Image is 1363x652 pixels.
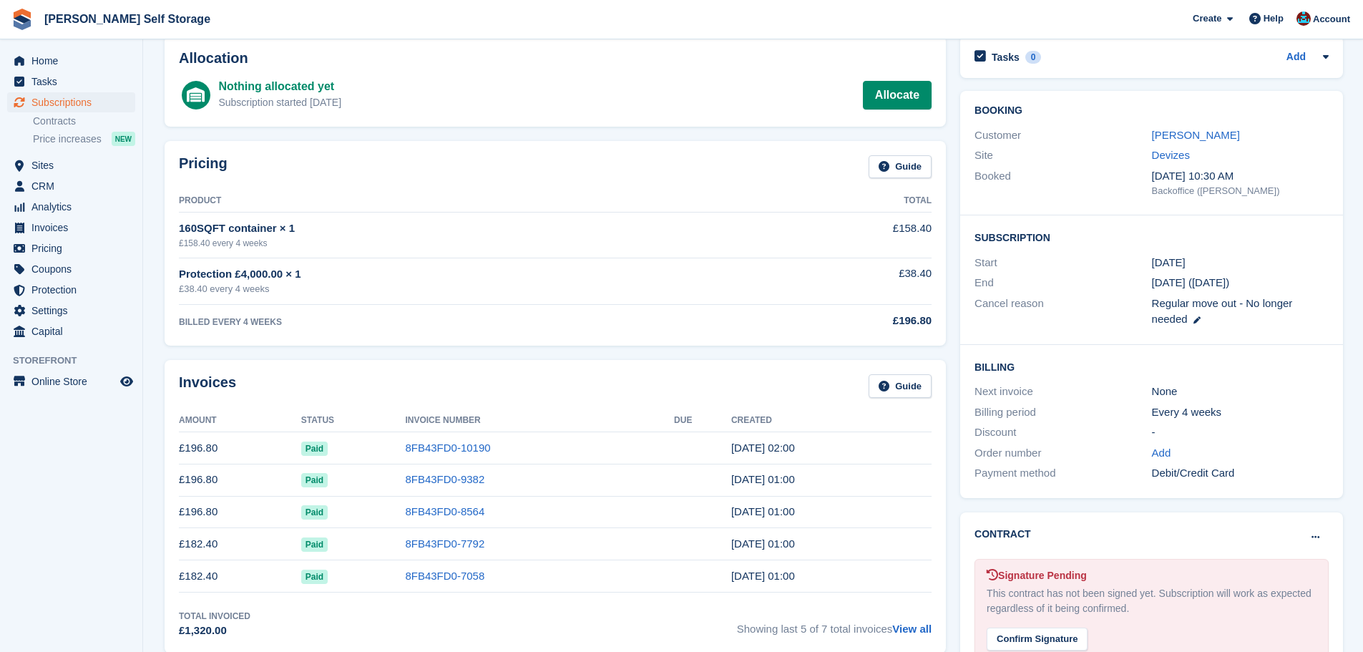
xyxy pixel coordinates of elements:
div: Payment method [974,465,1151,482]
div: Every 4 weeks [1152,404,1329,421]
div: NEW [112,132,135,146]
div: Discount [974,424,1151,441]
span: Tasks [31,72,117,92]
div: Billing period [974,404,1151,421]
a: 8FB43FD0-10190 [405,442,490,454]
td: £196.80 [179,432,301,464]
span: Paid [301,570,328,584]
div: Debit/Credit Card [1152,465,1329,482]
a: menu [7,321,135,341]
a: Price increases NEW [33,131,135,147]
span: Create [1193,11,1221,26]
a: Add [1286,49,1306,66]
a: menu [7,280,135,300]
h2: Tasks [992,51,1020,64]
span: Paid [301,505,328,520]
h2: Invoices [179,374,236,398]
span: Regular move out - No longer needed [1152,297,1293,326]
span: Help [1264,11,1284,26]
time: 2025-04-18 01:00:20 UTC [731,442,795,454]
h2: Allocation [179,50,932,67]
div: Signature Pending [987,568,1316,583]
div: Start [974,255,1151,271]
span: CRM [31,176,117,196]
td: £196.80 [179,464,301,496]
th: Created [731,409,932,432]
div: Nothing allocated yet [218,78,341,95]
span: Online Store [31,371,117,391]
td: £182.40 [179,528,301,560]
span: Sites [31,155,117,175]
time: 2024-11-01 01:00:00 UTC [1152,255,1186,271]
span: Paid [301,537,328,552]
div: Booked [974,168,1151,198]
span: Invoices [31,218,117,238]
div: Total Invoiced [179,610,250,623]
span: Price increases [33,132,102,146]
div: Order number [974,445,1151,462]
span: Paid [301,442,328,456]
h2: Contract [974,527,1031,542]
div: Site [974,147,1151,164]
a: menu [7,371,135,391]
span: Capital [31,321,117,341]
div: £196.80 [750,313,932,329]
div: - [1152,424,1329,441]
h2: Booking [974,105,1329,117]
th: Invoice Number [405,409,674,432]
th: Product [179,190,750,213]
div: £1,320.00 [179,623,250,639]
a: menu [7,301,135,321]
div: £158.40 every 4 weeks [179,237,750,250]
a: Guide [869,374,932,398]
a: menu [7,72,135,92]
td: £182.40 [179,560,301,593]
a: Confirm Signature [987,624,1088,636]
a: menu [7,92,135,112]
a: Guide [869,155,932,179]
a: menu [7,176,135,196]
div: End [974,275,1151,291]
span: Storefront [13,354,142,368]
span: Home [31,51,117,71]
span: Account [1313,12,1350,26]
a: [PERSON_NAME] Self Storage [39,7,216,31]
span: Analytics [31,197,117,217]
img: Dev Yildirim [1296,11,1311,26]
td: £158.40 [750,213,932,258]
a: menu [7,197,135,217]
div: £38.40 every 4 weeks [179,282,750,296]
a: Add [1152,445,1171,462]
img: stora-icon-8386f47178a22dfd0bd8f6a31ec36ba5ce8667c1dd55bd0f319d3a0aa187defe.svg [11,9,33,30]
a: View all [892,623,932,635]
div: 160SQFT container × 1 [179,220,750,237]
time: 2025-01-24 01:00:32 UTC [731,537,795,550]
a: 8FB43FD0-7792 [405,537,484,550]
a: [PERSON_NAME] [1152,129,1240,141]
h2: Pricing [179,155,228,179]
a: 8FB43FD0-8564 [405,505,484,517]
th: Due [674,409,731,432]
a: Allocate [863,81,932,110]
a: menu [7,51,135,71]
a: Preview store [118,373,135,390]
span: Settings [31,301,117,321]
div: Next invoice [974,384,1151,400]
time: 2025-03-21 01:00:09 UTC [731,473,795,485]
div: Cancel reason [974,296,1151,328]
span: Protection [31,280,117,300]
span: Coupons [31,259,117,279]
a: Devizes [1152,149,1190,161]
div: Subscription started [DATE] [218,95,341,110]
td: £38.40 [750,258,932,304]
th: Amount [179,409,301,432]
time: 2024-12-27 01:00:18 UTC [731,570,795,582]
a: menu [7,238,135,258]
div: Backoffice ([PERSON_NAME]) [1152,184,1329,198]
span: Pricing [31,238,117,258]
div: [DATE] 10:30 AM [1152,168,1329,185]
a: Contracts [33,115,135,128]
a: menu [7,218,135,238]
div: Customer [974,127,1151,144]
div: Protection £4,000.00 × 1 [179,266,750,283]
